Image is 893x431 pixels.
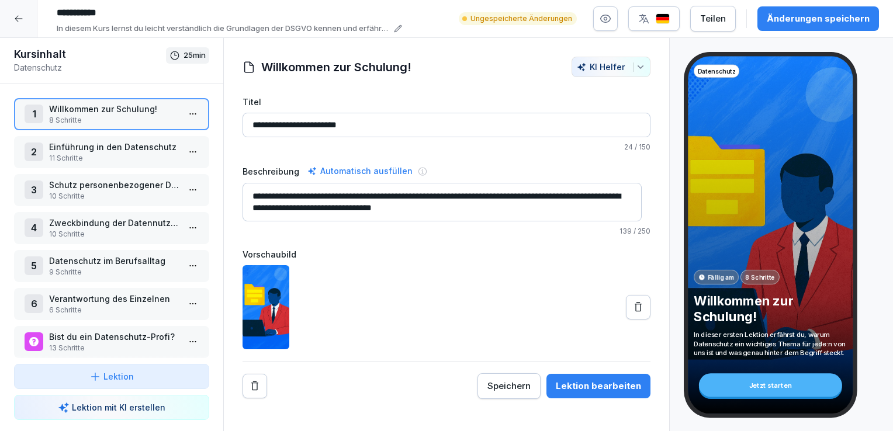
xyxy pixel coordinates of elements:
[49,331,179,343] p: Bist du ein Datenschutz-Profi?
[243,96,650,108] label: Titel
[25,256,43,275] div: 5
[49,191,179,201] p: 10 Schritte
[49,179,179,191] p: Schutz personenbezogener Daten
[49,305,179,315] p: 6 Schritte
[619,227,632,235] span: 139
[57,23,390,34] p: In diesem Kurs lernst du leicht verständlich die Grundlagen der DSGVO kennen und erfährst, wie du...
[546,374,650,398] button: Lektion bearbeiten
[261,58,411,76] h1: Willkommen zur Schulung!
[49,115,179,126] p: 8 Schritte
[14,174,209,206] div: 3Schutz personenbezogener Daten10 Schritte
[708,273,734,281] p: Fällig am
[184,50,206,61] p: 25 min
[14,288,209,320] div: 6Verantwortung des Einzelnen6 Schritte
[49,293,179,305] p: Verantwortung des Einzelnen
[572,57,650,77] button: KI Helfer
[49,153,179,164] p: 11 Schritte
[25,218,43,237] div: 4
[25,105,43,123] div: 1
[14,250,209,282] div: 5Datenschutz im Berufsalltag9 Schritte
[243,226,650,237] p: / 250
[14,98,209,130] div: 1Willkommen zur Schulung!8 Schritte
[243,142,650,152] p: / 150
[698,67,736,75] p: Datenschutz
[14,326,209,358] div: Bist du ein Datenschutz-Profi?13 Schritte
[767,12,870,25] div: Änderungen speichern
[694,293,847,325] p: Willkommen zur Schulung!
[14,364,209,389] button: Lektion
[72,401,165,413] p: Lektion mit KI erstellen
[14,395,209,420] button: Lektion mit KI erstellen
[700,12,726,25] div: Teilen
[25,180,43,199] div: 3
[556,380,641,392] div: Lektion bearbeiten
[14,212,209,244] div: 4Zweckbindung der Datennutzung10 Schritte
[49,229,179,239] p: 10 Schritte
[49,217,179,229] p: Zweckbindung der Datennutzung
[25,294,43,313] div: 6
[470,13,572,24] p: Ungespeicherte Änderungen
[699,373,842,397] div: Jetzt starten
[25,142,43,161] div: 2
[243,265,289,349] img: j2el9o86udhr8uan64n0lli6.png
[14,61,166,74] p: Datenschutz
[694,330,847,357] p: In dieser ersten Lektion erfährst du, warum Datenschutz ein wichtiges Thema für jede:n von uns is...
[14,47,166,61] h1: Kursinhalt
[305,164,415,178] div: Automatisch ausfüllen
[757,6,879,31] button: Änderungen speichern
[103,370,134,383] p: Lektion
[656,13,670,25] img: de.svg
[477,373,541,399] button: Speichern
[49,267,179,277] p: 9 Schritte
[624,142,633,151] span: 24
[690,6,736,32] button: Teilen
[243,248,650,260] label: Vorschaubild
[49,103,179,115] p: Willkommen zur Schulung!
[49,343,179,353] p: 13 Schritte
[14,136,209,168] div: 2Einführung in den Datenschutz11 Schritte
[745,273,775,281] p: 8 Schritte
[49,141,179,153] p: Einführung in den Datenschutz
[577,62,645,72] div: KI Helfer
[49,255,179,267] p: Datenschutz im Berufsalltag
[243,374,267,398] button: Remove
[243,165,299,178] label: Beschreibung
[487,380,531,392] div: Speichern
